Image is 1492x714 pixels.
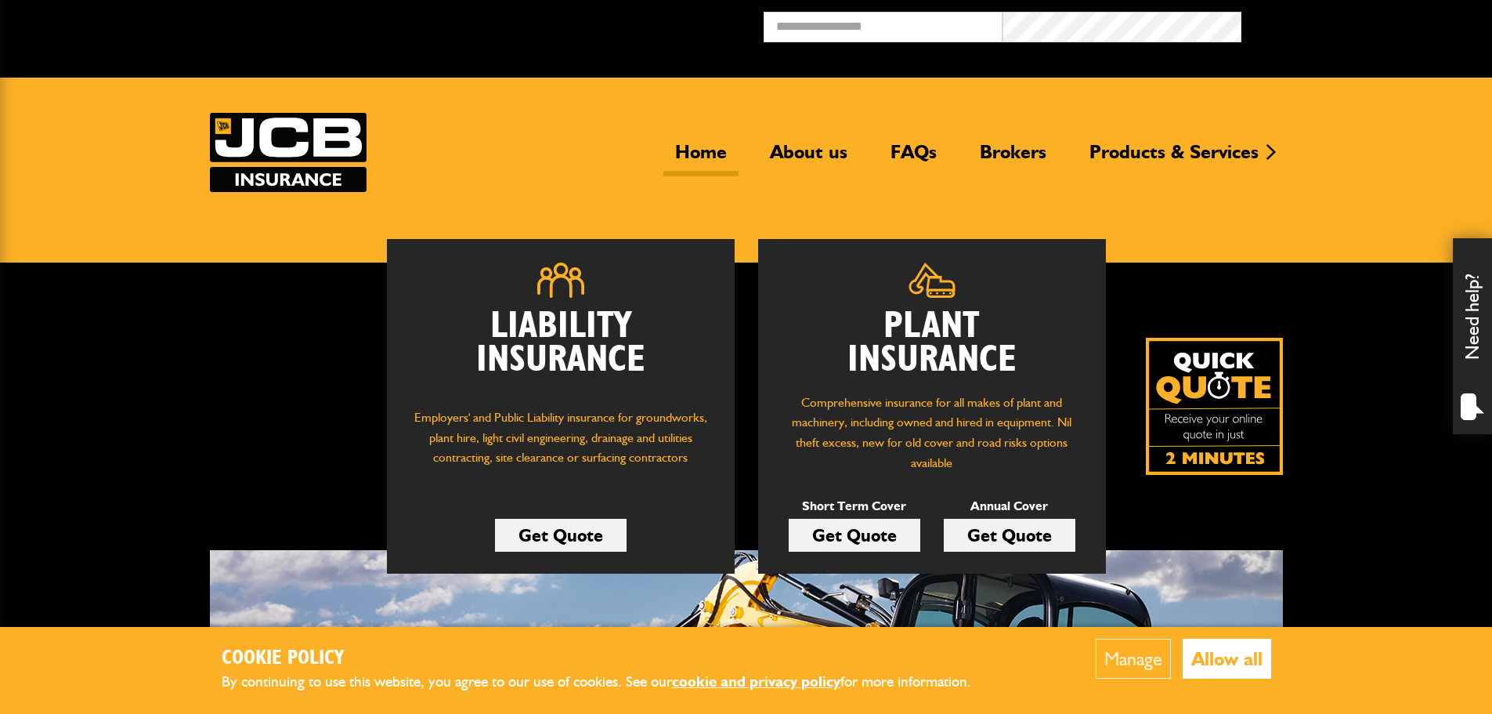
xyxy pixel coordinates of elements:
a: Products & Services [1078,140,1270,176]
a: Get your insurance quote isn just 2-minutes [1146,338,1283,475]
a: Get Quote [789,519,920,552]
button: Manage [1096,639,1171,679]
p: Short Term Cover [789,496,920,516]
h2: Plant Insurance [782,310,1082,377]
h2: Cookie Policy [222,647,997,671]
p: Annual Cover [944,496,1075,516]
a: JCB Insurance Services [210,113,367,192]
button: Allow all [1183,639,1271,679]
p: Comprehensive insurance for all makes of plant and machinery, including owned and hired in equipm... [782,393,1082,473]
p: Employers' and Public Liability insurance for groundworks, plant hire, light civil engineering, d... [410,408,711,483]
div: Need help? [1453,238,1492,434]
a: cookie and privacy policy [672,672,840,690]
a: FAQs [879,140,948,176]
a: Home [663,140,739,176]
button: Broker Login [1241,12,1480,36]
a: Get Quote [495,519,627,552]
a: About us [758,140,859,176]
a: Brokers [968,140,1058,176]
p: By continuing to use this website, you agree to our use of cookies. See our for more information. [222,670,997,694]
a: Get Quote [944,519,1075,552]
h2: Liability Insurance [410,310,711,393]
img: Quick Quote [1146,338,1283,475]
img: JCB Insurance Services logo [210,113,367,192]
